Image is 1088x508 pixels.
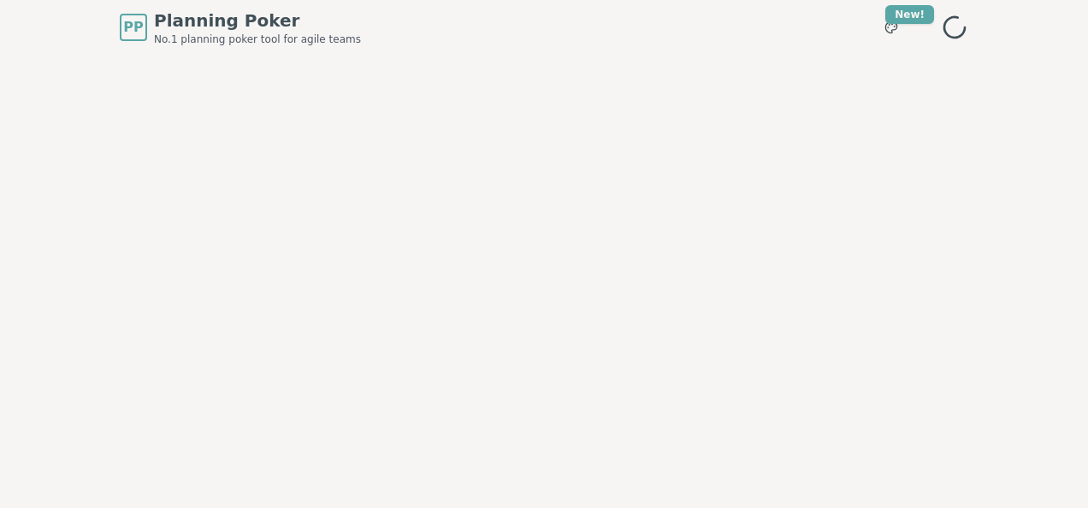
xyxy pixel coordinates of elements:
span: PP [123,17,143,38]
span: No.1 planning poker tool for agile teams [154,32,361,46]
a: PPPlanning PokerNo.1 planning poker tool for agile teams [120,9,361,46]
button: New! [876,12,907,43]
span: Planning Poker [154,9,361,32]
div: New! [885,5,934,24]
